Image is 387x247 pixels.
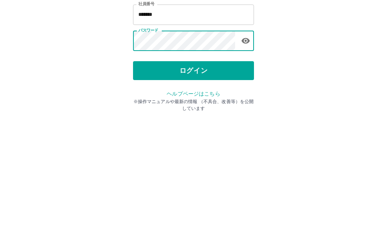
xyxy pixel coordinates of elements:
[133,131,254,150] button: ログイン
[133,168,254,181] p: ※操作マニュアルや最新の情報 （不具合、改善等）を公開しています
[138,71,154,76] label: 社員番号
[167,160,220,166] a: ヘルプページはこちら
[138,97,158,103] label: パスワード
[169,48,218,62] h2: ログイン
